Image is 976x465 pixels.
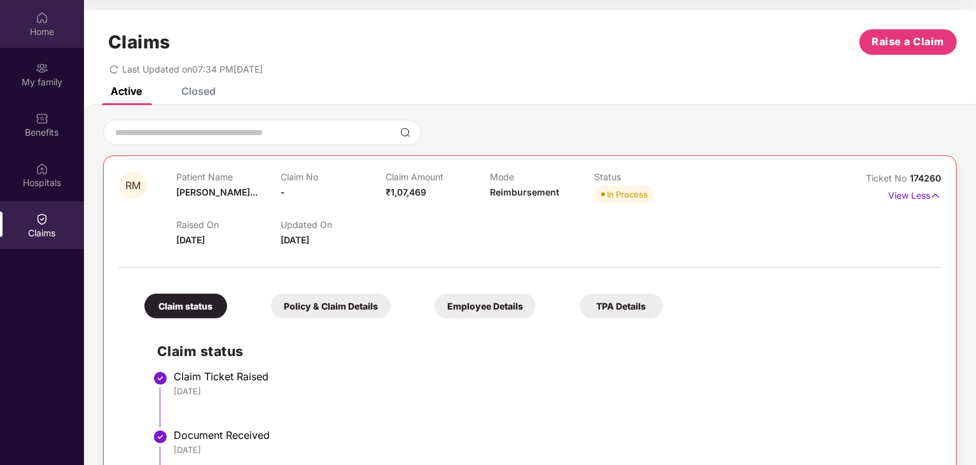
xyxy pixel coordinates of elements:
img: svg+xml;base64,PHN2ZyBpZD0iU3RlcC1Eb25lLTMyeDMyIiB4bWxucz0iaHR0cDovL3d3dy53My5vcmcvMjAwMC9zdmciIH... [153,371,168,386]
span: Reimbursement [490,187,559,197]
p: Raised On [176,219,281,230]
div: [DATE] [174,385,928,397]
img: svg+xml;base64,PHN2ZyBpZD0iU2VhcmNoLTMyeDMyIiB4bWxucz0iaHR0cDovL3d3dy53My5vcmcvMjAwMC9zdmciIHdpZH... [400,127,410,138]
span: [PERSON_NAME]... [176,187,258,197]
img: svg+xml;base64,PHN2ZyB3aWR0aD0iMjAiIGhlaWdodD0iMjAiIHZpZXdCb3g9IjAgMCAyMCAyMCIgZmlsbD0ibm9uZSIgeG... [36,62,48,75]
p: Patient Name [176,171,281,182]
h1: Claims [108,31,171,53]
img: svg+xml;base64,PHN2ZyBpZD0iU3RlcC1Eb25lLTMyeDMyIiB4bWxucz0iaHR0cDovL3d3dy53My5vcmcvMjAwMC9zdmciIH... [153,429,168,445]
div: Claim status [144,294,227,318]
span: [DATE] [176,234,205,245]
span: Last Updated on 07:34 PM[DATE] [122,64,263,75]
div: [DATE] [174,444,928,455]
span: redo [109,64,118,75]
p: Claim No [281,171,385,182]
p: View Less [888,185,941,203]
div: Closed [181,85,216,97]
div: In Process [608,188,648,201]
img: svg+xml;base64,PHN2ZyBpZD0iSG9zcGl0YWxzIiB4bWxucz0iaHR0cDovL3d3dy53My5vcmcvMjAwMC9zdmciIHdpZHRoPS... [36,162,48,175]
div: Document Received [174,429,928,441]
p: Status [595,171,699,182]
div: Policy & Claim Details [271,294,391,318]
img: svg+xml;base64,PHN2ZyBpZD0iSG9tZSIgeG1sbnM9Imh0dHA6Ly93d3cudzMub3JnLzIwMDAvc3ZnIiB3aWR0aD0iMjAiIG... [36,11,48,24]
div: TPA Details [580,294,663,318]
img: svg+xml;base64,PHN2ZyBpZD0iQ2xhaW0iIHhtbG5zPSJodHRwOi8vd3d3LnczLm9yZy8yMDAwL3N2ZyIgd2lkdGg9IjIwIi... [36,213,48,225]
p: Claim Amount [386,171,490,182]
div: Active [111,85,142,97]
span: 174260 [910,173,941,183]
p: Mode [490,171,594,182]
span: Raise a Claim [872,34,945,50]
span: Ticket No [866,173,910,183]
img: svg+xml;base64,PHN2ZyBpZD0iQmVuZWZpdHMiIHhtbG5zPSJodHRwOi8vd3d3LnczLm9yZy8yMDAwL3N2ZyIgd2lkdGg9Ij... [36,112,48,125]
span: - [281,187,285,197]
img: svg+xml;base64,PHN2ZyB4bWxucz0iaHR0cDovL3d3dy53My5vcmcvMjAwMC9zdmciIHdpZHRoPSIxNyIgaGVpZ2h0PSIxNy... [930,189,941,203]
span: ₹1,07,469 [386,187,426,197]
div: Claim Ticket Raised [174,370,928,383]
p: Updated On [281,219,385,230]
button: Raise a Claim [860,29,957,55]
span: [DATE] [281,234,309,245]
div: Employee Details [435,294,536,318]
span: RM [125,180,141,191]
h2: Claim status [157,341,928,362]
